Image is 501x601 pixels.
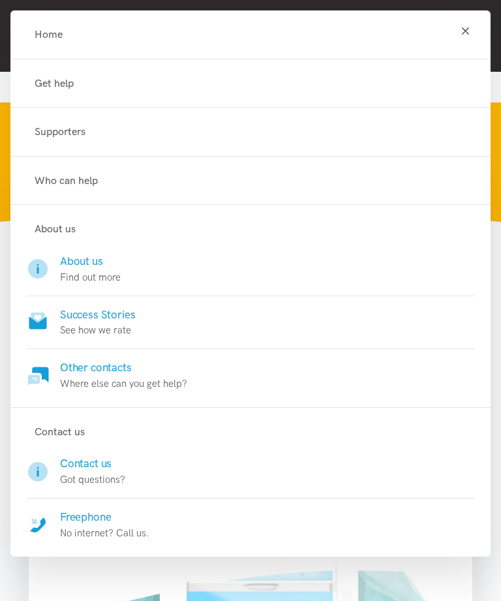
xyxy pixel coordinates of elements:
[26,296,475,350] a: Success Stories See how we rate
[60,307,135,323] h4: Success Stories
[60,376,187,392] p: Where else can you get help?
[26,499,475,541] a: Freephone No internet? Call us.
[60,472,125,487] p: Got questions?
[60,455,125,472] h4: Contact us
[60,270,121,285] p: Find out more
[26,253,475,296] a: About us Find out more
[26,75,475,92] a: Get help
[26,253,475,392] div: About us
[26,455,475,499] a: Contact us Got questions?
[26,172,475,189] a: Who can help
[26,123,475,140] a: Supporters
[26,26,475,43] a: Home
[60,322,135,338] p: See how we rate
[60,509,149,525] h4: Freephone
[26,455,475,540] div: Contact us
[60,253,121,270] h4: About us
[26,349,475,392] a: Other contacts Where else can you get help?
[60,525,149,541] p: No internet? Call us.
[60,360,187,376] h4: Other contacts
[451,21,480,41] button: Toggle navigation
